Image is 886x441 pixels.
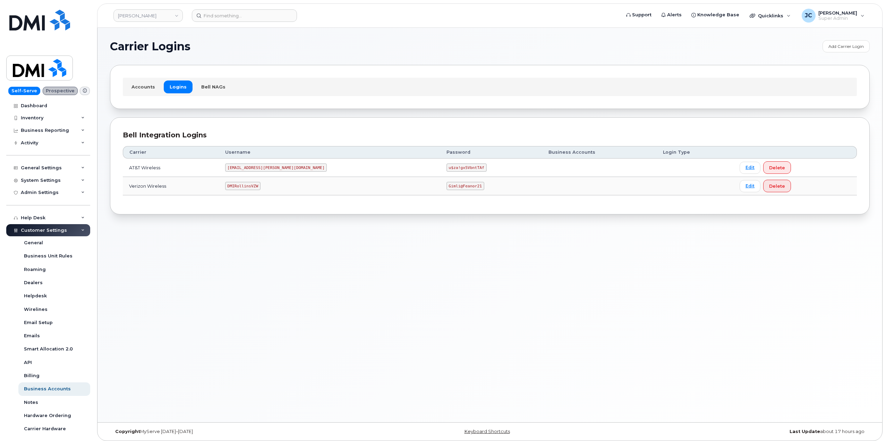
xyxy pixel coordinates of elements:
code: Gimli@Feanor21 [446,182,484,190]
span: Delete [769,183,785,189]
td: Verizon Wireless [123,177,219,195]
a: Accounts [126,80,161,93]
a: Logins [164,80,193,93]
a: Edit [740,180,760,192]
th: Carrier [123,146,219,159]
strong: Copyright [115,429,140,434]
th: Login Type [657,146,733,159]
span: Carrier Logins [110,41,190,52]
a: Bell NAGs [195,80,231,93]
strong: Last Update [790,429,820,434]
div: about 17 hours ago [616,429,870,434]
div: Bell Integration Logins [123,130,857,140]
th: Password [440,146,542,159]
div: MyServe [DATE]–[DATE] [110,429,363,434]
th: Username [219,146,440,159]
th: Business Accounts [542,146,657,159]
a: Add Carrier Login [823,40,870,52]
td: AT&T Wireless [123,159,219,177]
code: DMIRollinsVZW [225,182,261,190]
a: Keyboard Shortcuts [465,429,510,434]
span: Delete [769,164,785,171]
code: u$za!gx5VbntTAf [446,163,487,172]
button: Delete [763,161,791,174]
button: Delete [763,180,791,192]
code: [EMAIL_ADDRESS][PERSON_NAME][DOMAIN_NAME] [225,163,327,172]
a: Edit [740,162,760,174]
